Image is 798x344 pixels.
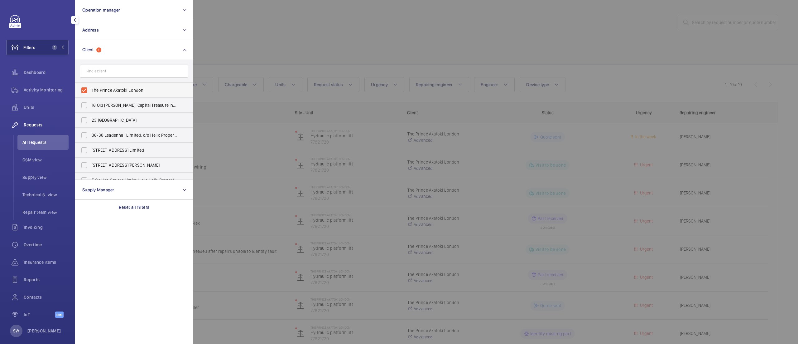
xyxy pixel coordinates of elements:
span: All requests [22,139,69,145]
span: Overtime [24,242,69,248]
span: Activity Monitoring [24,87,69,93]
span: Technical S. view [22,192,69,198]
span: IoT [24,312,55,318]
span: Invoicing [24,224,69,230]
span: Reports [24,277,69,283]
button: Filters1 [6,40,69,55]
span: Contacts [24,294,69,300]
span: Insurance items [24,259,69,265]
span: Beta [55,312,64,318]
span: Supply view [22,174,69,180]
span: CSM view [22,157,69,163]
span: 1 [52,45,57,50]
span: Filters [23,44,35,51]
p: [PERSON_NAME] [27,328,61,334]
span: Units [24,104,69,111]
span: Requests [24,122,69,128]
p: SW [13,328,19,334]
span: Dashboard [24,69,69,76]
span: Repair team view [22,209,69,215]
